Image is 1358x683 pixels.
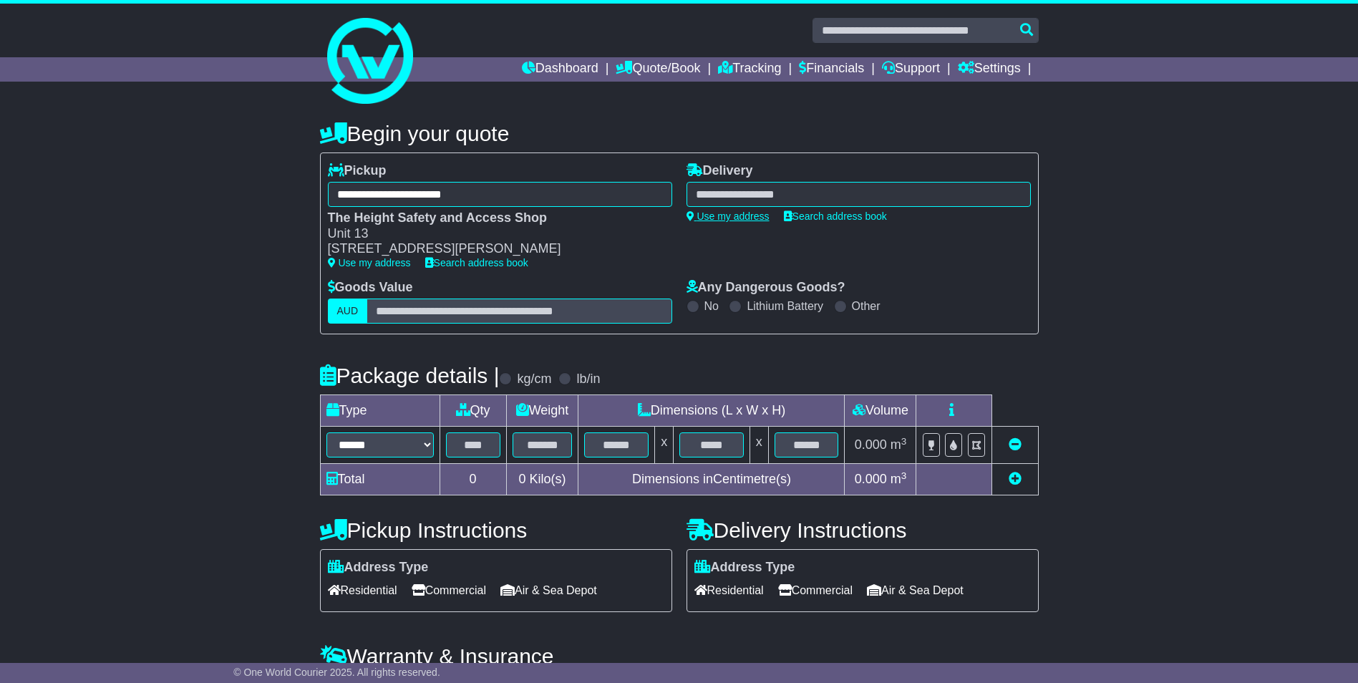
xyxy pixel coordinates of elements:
span: 0 [518,472,525,486]
td: Type [320,395,440,427]
label: Pickup [328,163,387,179]
h4: Package details | [320,364,500,387]
h4: Delivery Instructions [687,518,1039,542]
label: kg/cm [517,372,551,387]
label: Other [852,299,881,313]
label: No [704,299,719,313]
a: Support [882,57,940,82]
td: Dimensions in Centimetre(s) [578,464,845,495]
span: Residential [694,579,764,601]
sup: 3 [901,436,907,447]
td: x [655,427,674,464]
div: [STREET_ADDRESS][PERSON_NAME] [328,241,658,257]
a: Financials [799,57,864,82]
h4: Begin your quote [320,122,1039,145]
td: Weight [506,395,578,427]
div: The Height Safety and Access Shop [328,210,658,226]
a: Use my address [328,257,411,268]
label: Lithium Battery [747,299,823,313]
span: Air & Sea Depot [867,579,964,601]
span: © One World Courier 2025. All rights reserved. [233,667,440,678]
span: 0.000 [855,437,887,452]
td: Dimensions (L x W x H) [578,395,845,427]
label: Address Type [694,560,795,576]
label: lb/in [576,372,600,387]
a: Quote/Book [616,57,700,82]
label: Any Dangerous Goods? [687,280,845,296]
span: Air & Sea Depot [500,579,597,601]
sup: 3 [901,470,907,481]
h4: Pickup Instructions [320,518,672,542]
label: Delivery [687,163,753,179]
label: Goods Value [328,280,413,296]
a: Remove this item [1009,437,1022,452]
label: AUD [328,299,368,324]
span: Commercial [412,579,486,601]
span: Residential [328,579,397,601]
td: x [750,427,768,464]
span: Commercial [778,579,853,601]
div: Unit 13 [328,226,658,242]
span: 0.000 [855,472,887,486]
a: Settings [958,57,1021,82]
span: m [891,472,907,486]
td: Volume [845,395,916,427]
h4: Warranty & Insurance [320,644,1039,668]
td: Total [320,464,440,495]
label: Address Type [328,560,429,576]
td: Qty [440,395,506,427]
td: 0 [440,464,506,495]
a: Dashboard [522,57,598,82]
a: Search address book [425,257,528,268]
td: Kilo(s) [506,464,578,495]
a: Use my address [687,210,770,222]
span: m [891,437,907,452]
a: Tracking [718,57,781,82]
a: Add new item [1009,472,1022,486]
a: Search address book [784,210,887,222]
